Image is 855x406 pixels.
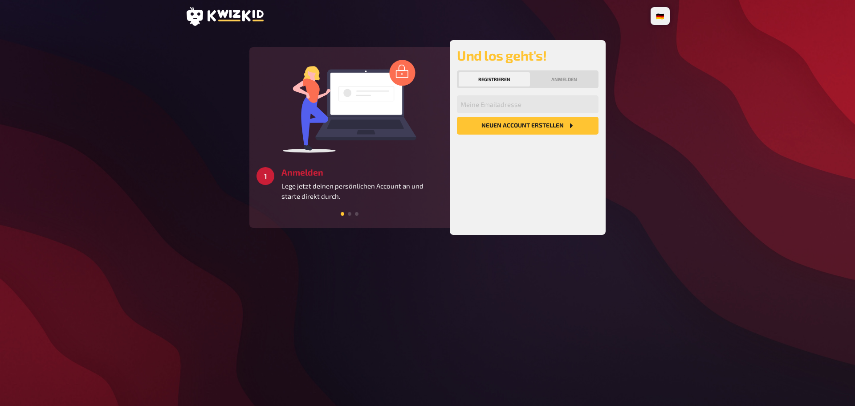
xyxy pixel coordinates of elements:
div: 1 [256,167,274,185]
h3: Anmelden [281,167,443,177]
button: Anmelden [532,72,597,86]
h2: Und los geht's! [457,47,598,63]
img: log in [283,59,416,153]
button: Neuen Account Erstellen [457,117,598,135]
input: Meine Emailadresse [457,95,598,113]
p: Lege jetzt deinen persönlichen Account an und starte direkt durch. [281,181,443,201]
li: 🇩🇪 [652,9,668,23]
button: Registrieren [459,72,530,86]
